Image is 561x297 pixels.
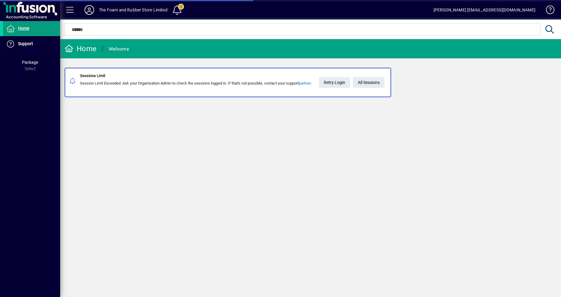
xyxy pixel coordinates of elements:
[80,5,99,15] button: Profile
[80,80,311,86] div: Session Limit Exceeded. Ask your Organisation Admin to check the sessions logged in. If that's no...
[541,1,553,21] a: Knowledge Base
[99,5,167,15] div: The Foam and Rubber Store Limited
[60,68,561,97] app-alert-notification-menu-item: Sessions Limit
[319,77,350,88] button: Retry Login
[18,26,29,31] span: Home
[324,78,345,88] span: Retry Login
[353,77,385,88] a: All Sessions
[65,44,97,54] div: Home
[22,60,38,65] span: Package
[3,36,60,51] a: Support
[299,81,311,85] a: partner
[80,73,311,79] div: Sessions Limit
[109,44,129,54] div: Welcome
[434,5,535,15] div: [PERSON_NAME] [EMAIL_ADDRESS][DOMAIN_NAME]
[18,41,33,46] span: Support
[358,78,380,88] span: All Sessions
